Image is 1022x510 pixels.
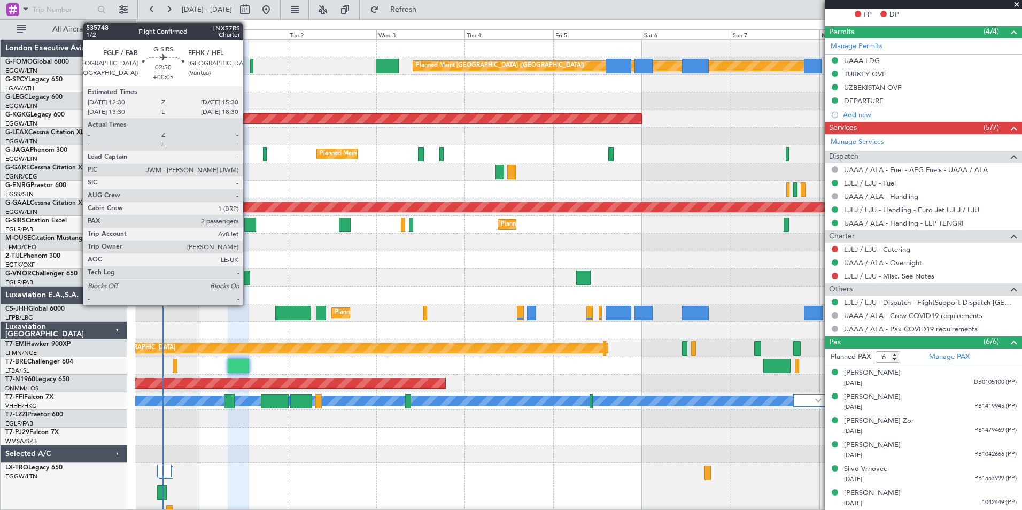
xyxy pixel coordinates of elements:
div: [PERSON_NAME] [844,368,901,378]
a: LFPB/LBG [5,314,33,322]
span: G-LEGC [5,94,28,101]
span: T7-BRE [5,359,27,365]
div: [PERSON_NAME] [844,440,901,451]
span: G-GAAL [5,200,30,206]
a: LGAV/ATH [5,84,34,92]
a: UAAA / ALA - Handling [844,192,918,201]
span: T7-LZZI [5,412,27,418]
span: T7-FFI [5,394,24,400]
div: UZBEKISTAN OVF [844,83,901,92]
span: PB1419945 (PP) [974,402,1017,411]
a: UAAA / ALA - Crew COVID19 requirements [844,311,982,320]
a: LX-TROLegacy 650 [5,465,63,471]
a: UAAA / ALA - Overnight [844,258,922,267]
div: [PERSON_NAME] Zor [844,416,914,427]
a: G-ENRGPraetor 600 [5,182,66,189]
div: Tue 2 [288,29,376,39]
span: [DATE] - [DATE] [182,5,232,14]
div: UAAA LDG [844,56,880,65]
a: LFMD/CEQ [5,243,36,251]
a: G-KGKGLegacy 600 [5,112,65,118]
div: DEPARTURE [844,96,884,105]
a: UAAA / ALA - Fuel - AEG Fuels - UAAA / ALA [844,165,988,174]
span: PB1557999 (PP) [974,474,1017,483]
a: T7-EMIHawker 900XP [5,341,71,347]
div: Sun 7 [731,29,819,39]
span: Others [829,283,853,296]
span: Charter [829,230,855,243]
a: EGGW/LTN [5,473,37,481]
a: EGGW/LTN [5,67,37,75]
span: (5/7) [984,122,999,133]
a: EGGW/LTN [5,137,37,145]
span: Pax [829,336,841,349]
span: (4/4) [984,26,999,37]
a: EGGW/LTN [5,102,37,110]
span: DP [889,10,899,20]
a: LTBA/ISL [5,367,29,375]
a: Manage PAX [929,352,970,362]
span: [DATE] [844,379,862,387]
a: EGNR/CEG [5,173,37,181]
span: CS-JHH [5,306,28,312]
span: G-SPCY [5,76,28,83]
div: [PERSON_NAME] [844,392,901,403]
span: M-OUSE [5,235,31,242]
a: G-SIRSCitation Excel [5,218,67,224]
button: Refresh [365,1,429,18]
div: [DATE] [137,21,156,30]
div: Wed 3 [376,29,465,39]
a: M-OUSECitation Mustang [5,235,83,242]
a: EGTK/OXF [5,261,35,269]
a: T7-BREChallenger 604 [5,359,73,365]
a: T7-FFIFalcon 7X [5,394,53,400]
span: LX-TRO [5,465,28,471]
a: LFMN/NCE [5,349,37,357]
span: Refresh [381,6,426,13]
div: Sun 31 [110,29,199,39]
span: All Aircraft [28,26,113,33]
div: Silvo Vrhovec [844,464,887,475]
a: G-VNORChallenger 650 [5,271,78,277]
span: G-FOMO [5,59,33,65]
a: DNMM/LOS [5,384,38,392]
span: T7-EMI [5,341,26,347]
a: CS-JHHGlobal 6000 [5,306,65,312]
a: G-LEGCLegacy 600 [5,94,63,101]
a: EGLF/FAB [5,420,33,428]
a: T7-PJ29Falcon 7X [5,429,59,436]
a: G-GAALCessna Citation XLS+ [5,200,94,206]
span: G-GARE [5,165,30,171]
a: G-LEAXCessna Citation XLS [5,129,88,136]
span: [DATE] [844,475,862,483]
span: G-LEAX [5,129,28,136]
div: TURKEY OVF [844,69,886,79]
span: T7-N1960 [5,376,35,383]
a: G-FOMOGlobal 6000 [5,59,69,65]
a: T7-N1960Legacy 650 [5,376,69,383]
span: G-SIRS [5,218,26,224]
a: EGLF/FAB [5,226,33,234]
span: 2-TIJL [5,253,23,259]
div: Cleaning [GEOGRAPHIC_DATA] ([PERSON_NAME] Intl) [142,75,293,91]
a: UAAA / ALA - Pax COVID19 requirements [844,324,978,334]
a: EGLF/FAB [5,279,33,287]
a: EGSS/STN [5,190,34,198]
span: Permits [829,26,854,38]
span: G-VNOR [5,271,32,277]
a: G-JAGAPhenom 300 [5,147,67,153]
span: G-JAGA [5,147,30,153]
a: EGGW/LTN [5,155,37,163]
img: arrow-gray.svg [815,398,822,403]
div: Fri 5 [553,29,642,39]
span: [DATE] [844,451,862,459]
a: LJLJ / LJU - Fuel [844,179,896,188]
button: All Aircraft [12,21,116,38]
a: LJLJ / LJU - Handling - Euro Jet LJLJ / LJU [844,205,979,214]
span: [DATE] [844,499,862,507]
a: G-GARECessna Citation XLS+ [5,165,94,171]
div: Planned Maint [GEOGRAPHIC_DATA] ([GEOGRAPHIC_DATA]) [320,146,488,162]
div: Add new [843,110,1017,119]
input: Trip Number [33,2,94,18]
span: [DATE] [844,403,862,411]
